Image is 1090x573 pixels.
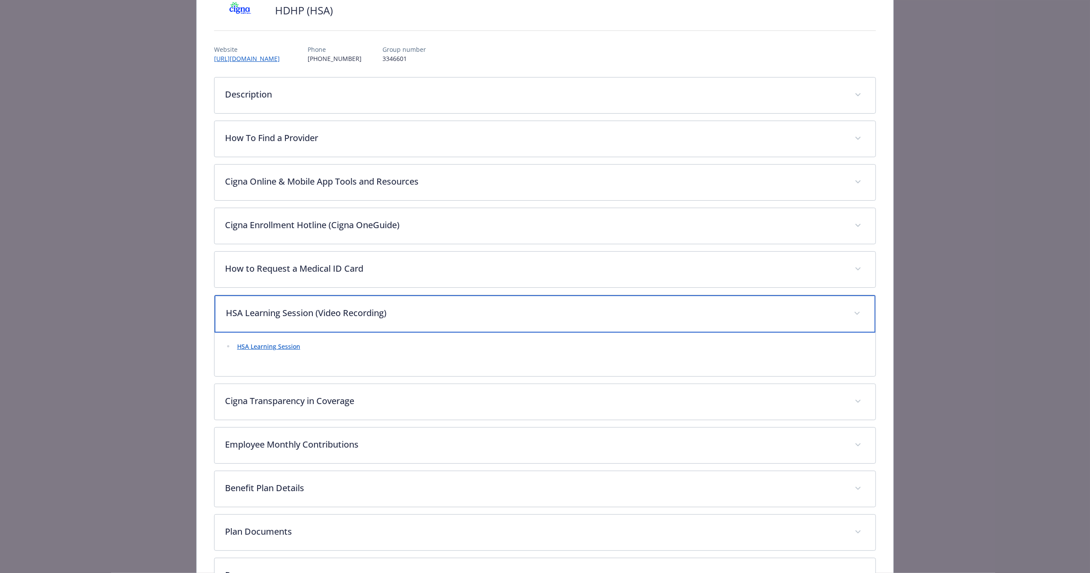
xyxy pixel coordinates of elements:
[215,78,875,113] div: Description
[225,525,844,538] p: Plan Documents
[225,88,844,101] p: Description
[382,54,426,63] p: 3346601
[237,342,300,351] a: HSA Learning Session
[214,45,287,54] p: Website
[215,208,875,244] div: Cigna Enrollment Hotline (Cigna OneGuide)
[215,333,875,376] div: HSA Learning Session (Video Recording)
[215,121,875,157] div: How To Find a Provider
[215,165,875,200] div: Cigna Online & Mobile App Tools and Resources
[275,3,333,18] h2: HDHP (HSA)
[225,394,844,408] p: Cigna Transparency in Coverage
[225,262,844,275] p: How to Request a Medical ID Card
[225,219,844,232] p: Cigna Enrollment Hotline (Cigna OneGuide)
[215,471,875,507] div: Benefit Plan Details
[215,384,875,420] div: Cigna Transparency in Coverage
[226,307,843,320] p: HSA Learning Session (Video Recording)
[308,45,362,54] p: Phone
[215,295,875,333] div: HSA Learning Session (Video Recording)
[214,54,287,63] a: [URL][DOMAIN_NAME]
[225,175,844,188] p: Cigna Online & Mobile App Tools and Resources
[382,45,426,54] p: Group number
[215,428,875,463] div: Employee Monthly Contributions
[225,482,844,495] p: Benefit Plan Details
[225,438,844,451] p: Employee Monthly Contributions
[308,54,362,63] p: [PHONE_NUMBER]
[215,252,875,287] div: How to Request a Medical ID Card
[215,515,875,550] div: Plan Documents
[225,131,844,145] p: How To Find a Provider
